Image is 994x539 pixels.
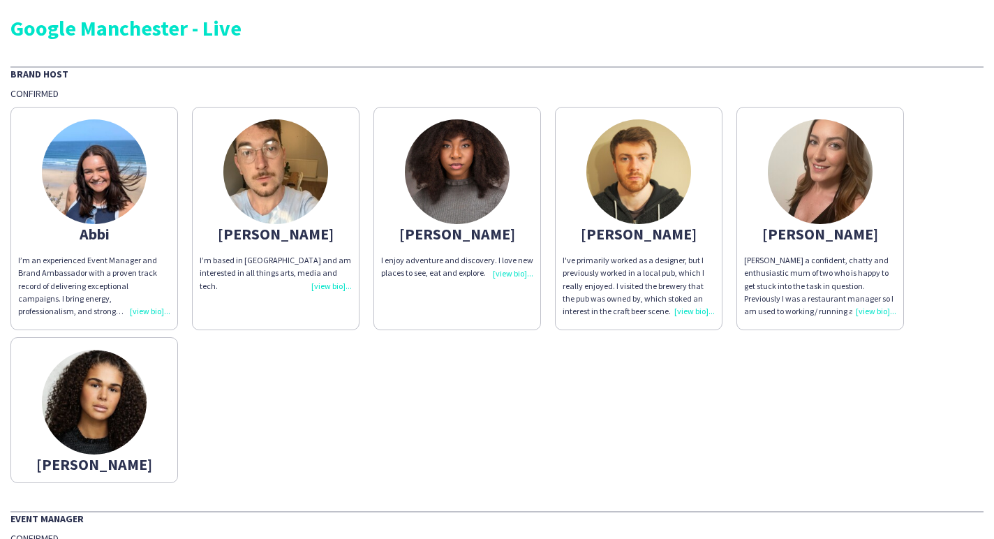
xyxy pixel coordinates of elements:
[405,119,510,224] img: thumb-650448ff4ed64.jpeg
[10,87,984,100] div: Confirmed
[10,66,984,80] div: Brand Host
[200,254,352,293] div: I’m based in [GEOGRAPHIC_DATA] and am interested in all things arts, media and tech.
[18,228,170,240] div: Abbi
[42,350,147,455] img: thumb-68dd0f1e35dfe.jpeg
[18,458,170,471] div: [PERSON_NAME]
[586,119,691,224] img: thumb-67caf2bf36b2b.jpg
[223,119,328,224] img: thumb-68dbda2ab0ead.jpeg
[10,511,984,525] div: Event Manager
[563,228,715,240] div: [PERSON_NAME]
[42,119,147,224] img: thumb-68dd4f3446c7f.jpeg
[10,17,984,38] div: Google Manchester - Live
[744,254,896,318] div: [PERSON_NAME] a confident, chatty and enthusiastic mum of two who is happy to get stuck into the ...
[18,254,170,318] div: I’m an experienced Event Manager and Brand Ambassador with a proven track record of delivering ex...
[200,228,352,240] div: [PERSON_NAME]
[744,228,896,240] div: [PERSON_NAME]
[381,228,533,240] div: [PERSON_NAME]
[768,119,873,224] img: thumb-6724e5da6403a.jpeg
[563,254,715,318] div: I've primarily worked as a designer, but I previously worked in a local pub, which I really enjoy...
[381,254,533,279] div: I enjoy adventure and discovery. I love new places to see, eat and explore.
